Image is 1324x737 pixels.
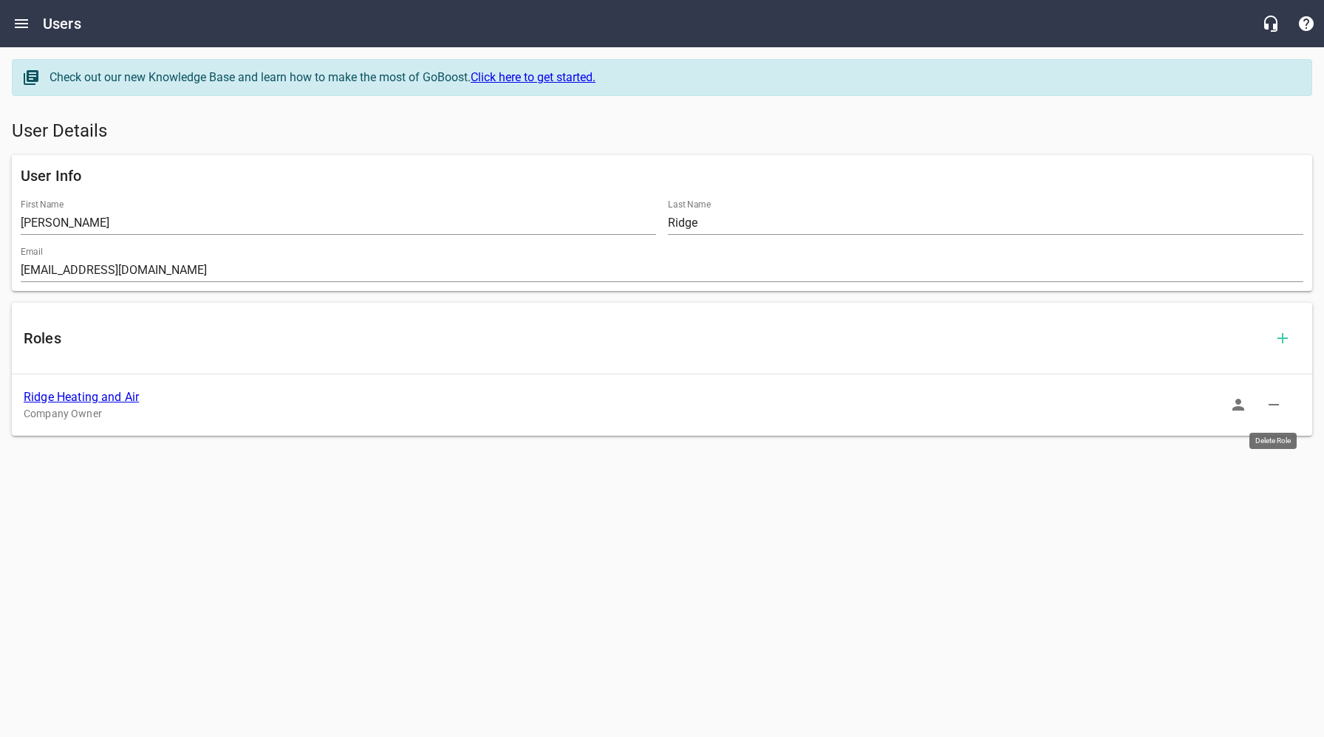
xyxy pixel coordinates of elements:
a: Ridge Heating and Air [24,390,139,404]
label: Last Name [668,200,711,209]
a: Click here to get started. [471,70,596,84]
div: Check out our new Knowledge Base and learn how to make the most of GoBoost. [50,69,1297,86]
h6: Roles [24,326,1265,350]
button: Support Portal [1289,6,1324,41]
h6: User Info [21,164,1303,188]
h5: User Details [12,120,1312,143]
label: First Name [21,200,64,209]
button: Add Role [1265,320,1300,356]
button: Live Chat [1253,6,1289,41]
label: Email [21,247,43,256]
h6: Users [43,12,81,35]
button: Open drawer [4,6,39,41]
p: Company Owner [24,406,1277,422]
button: Sign In as Role [1221,387,1256,422]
